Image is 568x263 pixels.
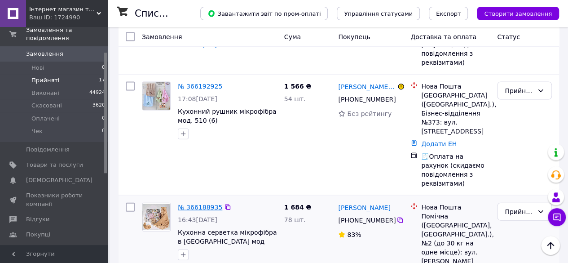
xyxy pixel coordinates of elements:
span: Створити замовлення [484,10,552,17]
span: [PHONE_NUMBER] [338,96,396,103]
span: 3620 [92,102,105,110]
span: Нові [31,64,44,72]
span: Управління статусами [344,10,413,17]
div: 🧾Оплата на рахунок (скидаємо повідомлення з реквізитами) [421,31,490,67]
a: Кухонна серветка мікрофібра в [GEOGRAPHIC_DATA] мод 552 [178,229,277,254]
span: Відгуки [26,215,49,223]
span: Статус [497,33,520,40]
a: [PERSON_NAME] [338,203,390,212]
button: Наверх [541,236,560,255]
a: Фото товару [142,82,171,111]
span: Прийняті [31,76,59,85]
a: Фото товару [142,203,171,232]
span: Показники роботи компанії [26,192,83,208]
a: Кухонний рушник мікрофібра мод. 510 (6) [178,108,277,124]
span: Експорт [436,10,461,17]
div: Прийнято [505,86,533,96]
span: Замовлення [26,50,63,58]
span: 78 шт. [284,216,306,223]
button: Завантажити звіт по пром-оплаті [200,7,328,20]
span: Виконані [31,89,59,97]
button: Управління статусами [337,7,420,20]
div: 🧾Оплата на рахунок (скидаємо повідомлення з реквізитами) [421,152,490,188]
span: 0 [102,115,105,123]
div: Нова Пошта [421,203,490,212]
span: Покупець [338,33,370,40]
span: Інтернет магазин текстилю [29,5,97,13]
span: 17:08[DATE] [178,95,217,103]
span: 0 [102,127,105,135]
button: Експорт [429,7,468,20]
span: Чек [31,127,43,135]
button: Чат з покупцем [548,208,566,226]
a: № 366188935 [178,204,222,211]
span: 1 566 ₴ [284,83,312,90]
span: Покупці [26,231,50,239]
span: Оплачені [31,115,60,123]
span: Завантажити звіт по пром-оплаті [207,9,321,18]
span: 1 684 ₴ [284,204,312,211]
img: Фото товару [142,204,170,230]
span: Cума [284,33,301,40]
a: № 366192925 [178,83,222,90]
span: 83% [347,231,361,238]
span: 16:43[DATE] [178,216,217,223]
div: Нова Пошта [421,82,490,91]
h1: Список замовлень [135,8,226,19]
span: 17 [99,76,105,85]
a: 12 товарів у замовленні [178,41,257,48]
span: 44924 [89,89,105,97]
span: Доставка та оплата [410,33,476,40]
span: Скасовані [31,102,62,110]
div: Ваш ID: 1724990 [29,13,108,22]
a: Додати ЕН [421,140,457,147]
span: Повідомлення [26,146,70,154]
span: 54 шт. [284,95,306,103]
button: Створити замовлення [477,7,559,20]
span: 0 [102,64,105,72]
span: [DEMOGRAPHIC_DATA] [26,176,92,184]
span: Замовлення та повідомлення [26,26,108,42]
a: Створити замовлення [468,9,559,17]
div: Прийнято [505,207,533,217]
span: Без рейтингу [347,110,392,117]
span: Замовлення [142,33,182,40]
span: [PHONE_NUMBER] [338,217,396,224]
a: [PERSON_NAME] ФОП [338,82,396,91]
div: [GEOGRAPHIC_DATA] ([GEOGRAPHIC_DATA].), Бізнес-відділення №373: вул. [STREET_ADDRESS] [421,91,490,136]
img: Фото товару [142,82,170,110]
span: Товари та послуги [26,161,83,169]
